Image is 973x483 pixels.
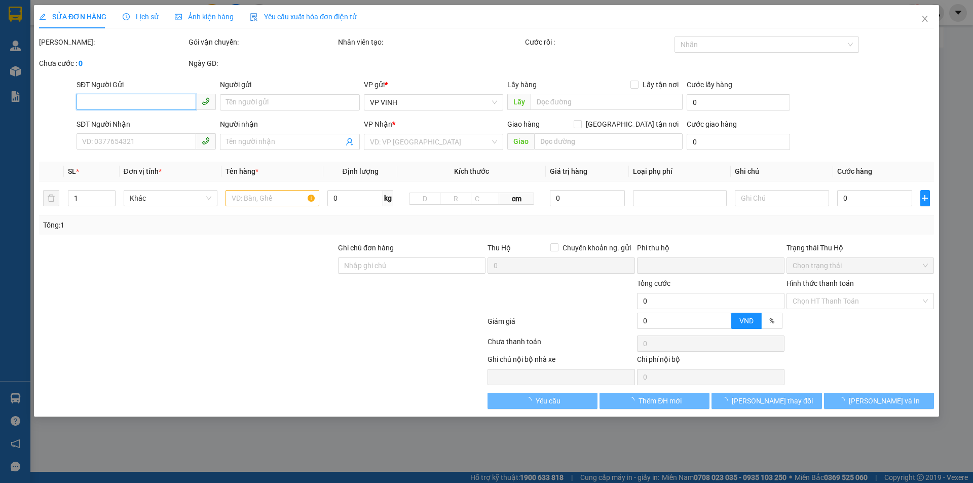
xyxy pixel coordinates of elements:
span: loading [838,397,849,404]
span: [GEOGRAPHIC_DATA] tận nơi [582,119,683,130]
div: Chưa thanh toán [486,336,636,354]
span: SỬA ĐƠN HÀNG [39,13,106,21]
button: delete [43,190,59,206]
label: Cước lấy hàng [687,81,732,89]
th: Loại phụ phí [629,162,731,181]
label: Cước giao hàng [687,120,737,128]
div: Chưa cước : [39,58,186,69]
label: Hình thức thanh toán [787,279,854,287]
b: 0 [79,59,83,67]
div: Người nhận [220,119,359,130]
div: Người gửi [220,79,359,90]
input: Ghi chú đơn hàng [338,257,485,274]
span: Lấy [507,94,531,110]
span: Yêu cầu [536,395,560,406]
span: clock-circle [123,13,130,20]
span: plus [921,194,929,202]
span: Định lượng [342,167,378,175]
div: Trạng thái Thu Hộ [787,242,934,253]
img: icon [250,13,258,21]
div: SĐT Người Nhận [77,119,216,130]
button: Thêm ĐH mới [600,393,709,409]
span: [PERSON_NAME] thay đổi [732,395,813,406]
span: Lịch sử [123,13,159,21]
div: Phí thu hộ [637,242,784,257]
span: Giao [507,133,534,150]
span: Khác [130,191,211,206]
button: plus [920,190,930,206]
span: VND [739,317,754,325]
input: Dọc đường [534,133,683,150]
button: Close [911,5,939,33]
div: Ngày GD: [189,58,336,69]
span: kg [383,190,393,206]
span: Đơn vị tính [124,167,162,175]
span: Lấy hàng [507,81,537,89]
span: Chọn trạng thái [793,258,928,273]
span: SL [68,167,76,175]
div: Gói vận chuyển: [189,36,336,48]
span: VP Nhận [364,120,392,128]
span: picture [175,13,182,20]
span: phone [202,137,210,145]
input: Dọc đường [531,94,683,110]
span: VP VINH [370,95,497,110]
input: C [471,193,499,205]
span: Cước hàng [837,167,872,175]
div: SĐT Người Gửi [77,79,216,90]
span: Ảnh kiện hàng [175,13,234,21]
div: VP gửi [364,79,503,90]
button: Yêu cầu [488,393,597,409]
div: [PERSON_NAME]: [39,36,186,48]
input: Cước lấy hàng [687,94,790,110]
button: [PERSON_NAME] thay đổi [712,393,821,409]
span: Thêm ĐH mới [639,395,682,406]
input: Ghi Chú [735,190,829,206]
span: close [921,15,929,23]
span: user-add [346,138,354,146]
span: Chuyển khoản ng. gửi [558,242,635,253]
span: Yêu cầu xuất hóa đơn điện tử [250,13,357,21]
div: Ghi chú nội bộ nhà xe [488,354,635,369]
span: Tên hàng [226,167,258,175]
div: Nhân viên tạo: [338,36,523,48]
span: Giá trị hàng [550,167,587,175]
div: Giảm giá [486,316,636,333]
div: Cước rồi : [525,36,672,48]
div: Tổng: 1 [43,219,376,231]
span: Kích thước [454,167,489,175]
input: D [409,193,440,205]
span: Thu Hộ [488,244,511,252]
th: Ghi chú [731,162,833,181]
span: loading [627,397,639,404]
span: Giao hàng [507,120,540,128]
button: [PERSON_NAME] và In [824,393,934,409]
span: edit [39,13,46,20]
span: cm [499,193,534,205]
span: [PERSON_NAME] và In [849,395,920,406]
label: Ghi chú đơn hàng [338,244,394,252]
div: Chi phí nội bộ [637,354,784,369]
span: loading [525,397,536,404]
input: R [440,193,471,205]
span: Tổng cước [637,279,670,287]
span: % [769,317,774,325]
span: Lấy tận nơi [639,79,683,90]
input: Cước giao hàng [687,134,790,150]
input: VD: Bàn, Ghế [226,190,319,206]
span: loading [721,397,732,404]
span: phone [202,97,210,105]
